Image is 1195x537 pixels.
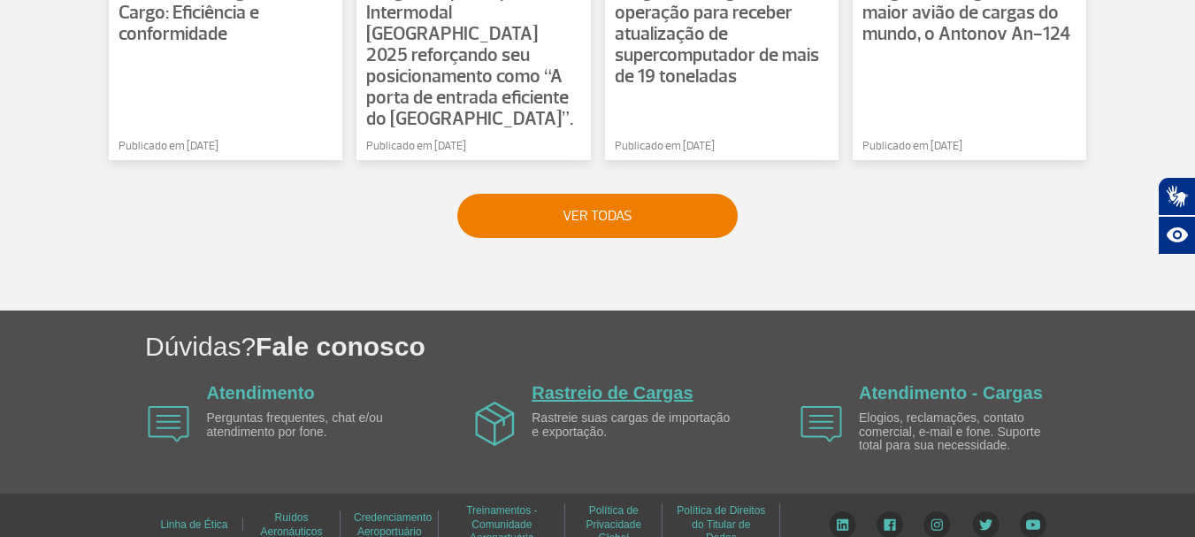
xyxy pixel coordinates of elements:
[1158,177,1195,216] button: Abrir tradutor de língua de sinais.
[119,138,218,156] span: Publicado em [DATE]
[532,383,693,403] a: Rastreio de Cargas
[145,328,1195,364] h1: Dúvidas?
[256,332,425,361] span: Fale conosco
[366,138,466,156] span: Publicado em [DATE]
[457,194,738,238] button: VER TODAS
[1158,216,1195,255] button: Abrir recursos assistivos.
[859,411,1062,452] p: Elogios, reclamações, contato comercial, e-mail e fone. Suporte total para sua necessidade.
[207,411,410,439] p: Perguntas frequentes, chat e/ou atendimento por fone.
[859,383,1043,403] a: Atendimento - Cargas
[532,411,735,439] p: Rastreie suas cargas de importação e exportação.
[475,402,515,446] img: airplane icon
[862,138,962,156] span: Publicado em [DATE]
[207,383,315,403] a: Atendimento
[800,406,842,442] img: airplane icon
[1158,177,1195,255] div: Plugin de acessibilidade da Hand Talk.
[160,512,227,537] a: Linha de Ética
[148,406,189,442] img: airplane icon
[615,138,715,156] span: Publicado em [DATE]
